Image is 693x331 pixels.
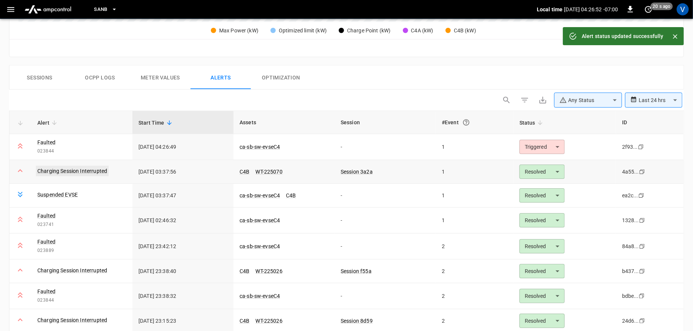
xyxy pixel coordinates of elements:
a: Charging Session Interrupted [37,267,107,274]
td: 1 [436,160,513,184]
div: Optimized limit (kW) [279,27,327,35]
div: Resolved [519,165,565,179]
div: bdbe... [622,292,639,300]
a: WT-225026 [256,318,283,324]
div: ea2c... [622,192,638,199]
td: 2 [436,283,513,309]
a: ca-sb-sw-evseC4 [240,144,280,150]
div: Charge Point (kW) [347,27,391,35]
div: copy [638,292,646,300]
a: ca-sb-sw-evseC4 [240,217,280,223]
div: Triggered [519,140,565,154]
td: [DATE] 23:38:40 [132,259,234,283]
a: WT-225026 [256,268,283,274]
a: ca-sb-sw-evseC4 [240,243,280,249]
button: Alerts [191,66,251,90]
div: copy [639,267,646,275]
td: [DATE] 03:37:56 [132,160,234,184]
div: #Event [442,116,507,129]
span: 023844 [37,148,126,155]
th: Assets [234,111,335,134]
a: Faulted [37,288,55,295]
div: Alert status updated successfully [582,29,664,43]
a: Session 8d59 [341,318,373,324]
div: Max Power (kW) [219,27,258,35]
span: Status [519,118,545,127]
button: Optimization [251,66,311,90]
div: 1328... [622,217,639,224]
td: - [335,233,436,259]
span: 023889 [37,247,126,255]
td: - [335,134,436,160]
th: Session [335,111,436,134]
div: Any Status [559,96,610,104]
td: 2 [436,233,513,259]
a: C4B [240,318,249,324]
p: Local time [537,6,563,13]
a: ca-sb-sw-evseC4 [240,293,280,299]
a: Faulted [37,139,55,146]
div: Resolved [519,289,565,303]
div: C4A (kW) [411,27,433,35]
button: SanB [91,2,120,17]
a: C4B [240,268,249,274]
a: Charging Session Interrupted [36,166,109,176]
span: 023741 [37,221,126,229]
div: 24d6... [622,317,639,325]
a: C4B [286,192,296,198]
button: Close [670,31,681,42]
td: [DATE] 23:38:32 [132,283,234,309]
button: set refresh interval [642,3,655,15]
td: [DATE] 03:37:47 [132,184,234,207]
span: SanB [94,5,108,14]
img: ampcontrol.io logo [22,2,74,17]
p: [DATE] 04:26:52 -07:00 [564,6,618,13]
div: Resolved [519,239,565,253]
div: copy [639,216,646,224]
div: copy [638,143,645,151]
div: copy [638,191,645,200]
button: Meter Values [130,66,191,90]
td: 1 [436,184,513,207]
td: [DATE] 02:46:32 [132,207,234,233]
span: 023844 [37,297,126,304]
a: Session 3a2a [341,169,373,175]
td: - [335,207,436,233]
span: 20 s ago [651,3,673,10]
div: profile-icon [677,3,689,15]
button: An event is a single occurrence of an issue. An alert groups related events for the same asset, m... [459,116,473,129]
a: Suspended EVSE [37,191,78,198]
a: WT-225070 [256,169,283,175]
a: Charging Session Interrupted [37,316,107,324]
td: 2 [436,259,513,283]
button: Sessions [9,66,70,90]
a: Faulted [37,238,55,246]
td: 1 [436,207,513,233]
a: Session f55a [341,268,372,274]
div: Resolved [519,264,565,278]
div: C4B (kW) [454,27,476,35]
div: Resolved [519,314,565,328]
a: C4B [240,169,249,175]
div: copy [639,317,646,325]
button: Ocpp logs [70,66,130,90]
a: ca-sb-sw-evseC4 [240,192,280,198]
div: Last 24 hrs [639,93,682,107]
span: Alert [37,118,59,127]
div: Resolved [519,213,565,227]
div: Resolved [519,188,565,203]
td: - [335,184,436,207]
div: 2f93... [622,143,638,151]
div: copy [639,242,646,250]
td: - [335,283,436,309]
a: Faulted [37,212,55,220]
td: [DATE] 04:26:49 [132,134,234,160]
span: Start Time [138,118,174,127]
td: [DATE] 23:42:12 [132,233,234,259]
div: 4a55... [622,168,639,175]
th: ID [616,111,684,134]
div: 84a8... [622,243,639,250]
td: 1 [436,134,513,160]
div: copy [639,168,646,176]
div: b437... [622,267,639,275]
